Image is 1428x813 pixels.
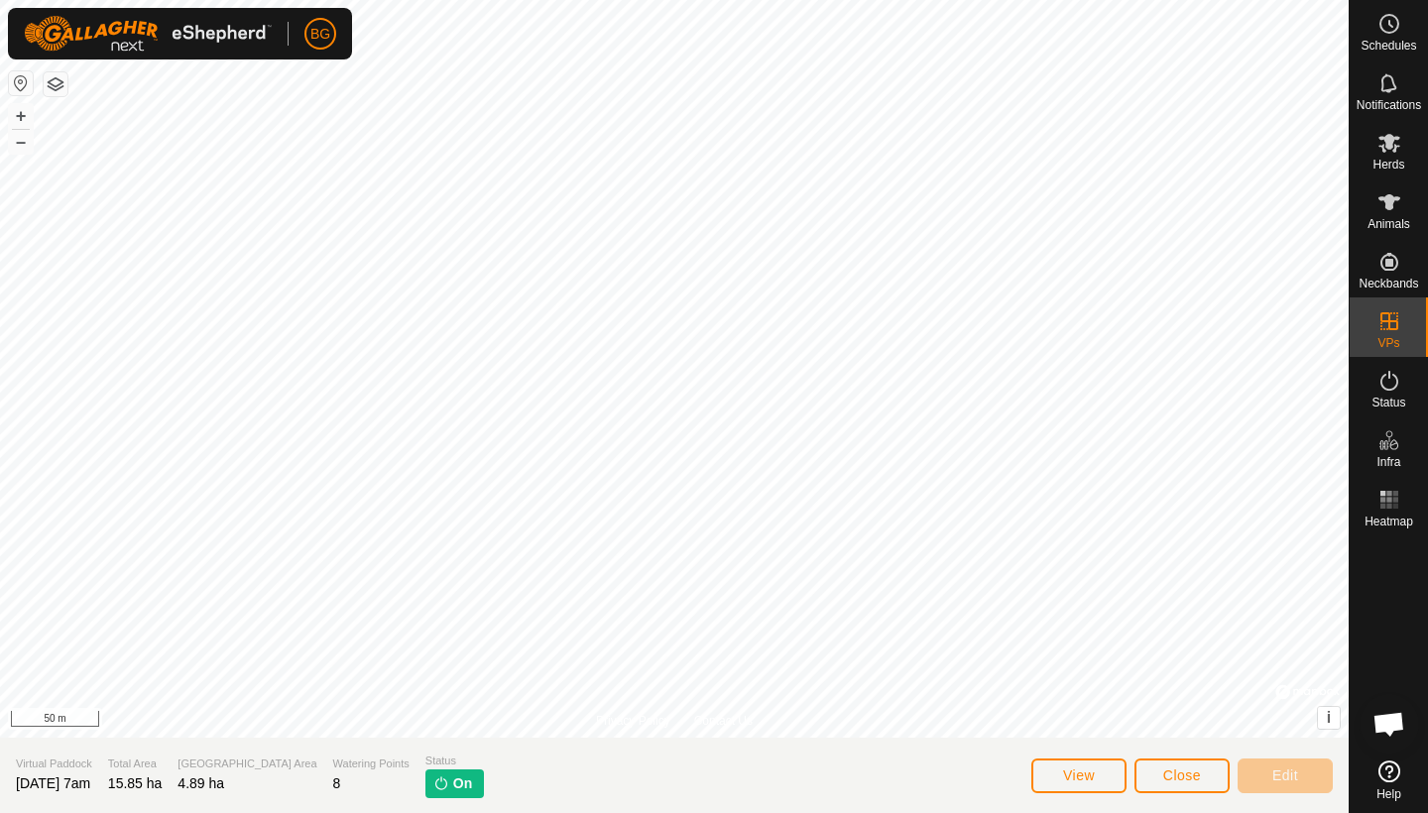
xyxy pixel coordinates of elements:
button: – [9,130,33,154]
span: Help [1376,788,1401,800]
span: 8 [333,775,341,791]
span: Close [1163,767,1201,783]
span: Animals [1368,218,1410,230]
span: [DATE] 7am [16,775,90,791]
button: Map Layers [44,72,67,96]
img: Gallagher Logo [24,16,272,52]
button: View [1031,758,1127,793]
span: 15.85 ha [108,775,163,791]
span: 4.89 ha [178,775,224,791]
a: Privacy Policy [596,712,670,730]
span: Watering Points [333,755,410,772]
span: Edit [1272,767,1298,783]
button: Close [1134,758,1230,793]
span: BG [310,24,330,45]
span: Total Area [108,755,163,772]
span: Status [425,753,484,769]
span: i [1327,709,1331,726]
button: i [1318,707,1340,729]
button: + [9,104,33,128]
a: Contact Us [694,712,753,730]
span: Status [1371,397,1405,408]
img: turn-on [433,775,449,791]
span: [GEOGRAPHIC_DATA] Area [178,755,316,772]
span: View [1063,767,1095,783]
span: Schedules [1361,40,1416,52]
span: Virtual Paddock [16,755,92,772]
span: On [453,773,472,794]
span: VPs [1377,337,1399,349]
a: Help [1350,753,1428,808]
button: Edit [1238,758,1333,793]
span: Herds [1372,159,1404,171]
span: Notifications [1357,99,1421,111]
span: Neckbands [1359,278,1418,290]
button: Reset Map [9,71,33,95]
span: Heatmap [1365,516,1413,527]
div: Open chat [1360,694,1419,754]
span: Infra [1376,456,1400,468]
